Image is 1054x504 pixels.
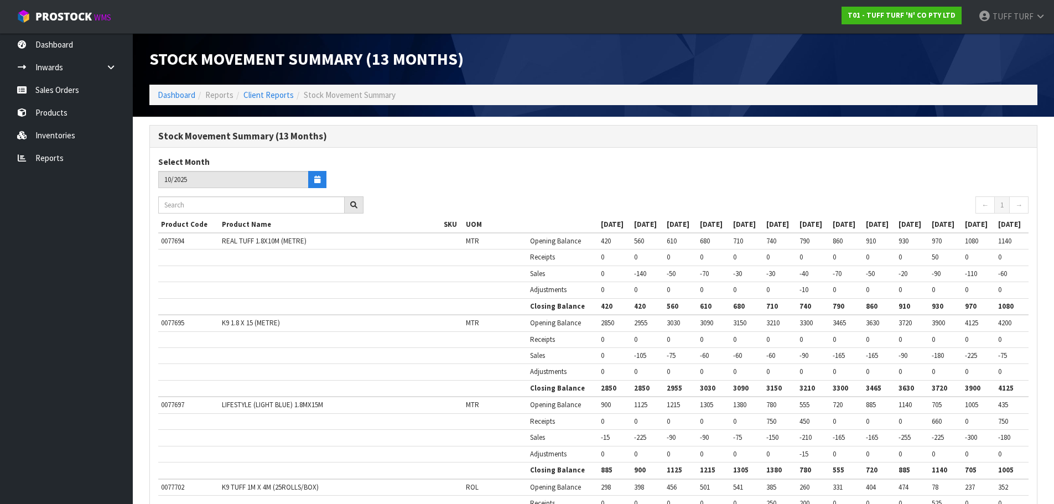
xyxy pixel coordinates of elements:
[441,217,463,233] th: SKU
[634,367,637,376] span: 0
[766,449,770,459] span: 0
[833,383,848,393] span: 3300
[700,383,715,393] span: 3030
[733,269,742,278] span: -30
[799,236,809,246] span: 790
[899,318,912,328] span: 3720
[866,335,869,344] span: 0
[634,335,637,344] span: 0
[158,217,219,233] th: Product Code
[664,217,697,233] th: [DATE]
[598,217,631,233] th: [DATE]
[965,252,968,262] span: 0
[733,465,749,475] span: 1305
[733,252,736,262] span: 0
[634,269,646,278] span: -140
[766,269,775,278] span: -30
[733,417,736,426] span: 0
[764,217,797,233] th: [DATE]
[998,302,1014,311] span: 1080
[866,302,878,311] span: 860
[667,417,670,426] span: 0
[601,449,604,459] span: 0
[833,449,836,459] span: 0
[601,318,614,328] span: 2850
[733,449,736,459] span: 0
[965,367,968,376] span: 0
[866,269,875,278] span: -50
[602,196,1029,217] nav: Page navigation
[866,367,869,376] span: 0
[634,400,647,409] span: 1125
[965,285,968,294] span: 0
[833,482,843,492] span: 331
[700,367,703,376] span: 0
[899,433,911,442] span: -255
[730,217,764,233] th: [DATE]
[634,252,637,262] span: 0
[998,449,1001,459] span: 0
[634,302,646,311] span: 420
[866,433,878,442] span: -165
[833,302,844,311] span: 790
[733,433,742,442] span: -75
[965,269,977,278] span: -110
[965,335,968,344] span: 0
[833,318,846,328] span: 3465
[866,318,879,328] span: 3630
[932,400,942,409] span: 705
[527,266,598,282] td: Sales
[35,9,92,24] span: ProStock
[797,217,830,233] th: [DATE]
[866,285,869,294] span: 0
[998,236,1011,246] span: 1140
[733,318,746,328] span: 3150
[899,367,902,376] span: 0
[601,417,604,426] span: 0
[899,417,902,426] span: 0
[601,236,611,246] span: 420
[799,400,809,409] span: 555
[527,463,598,479] th: Closing Balance
[830,217,863,233] th: [DATE]
[667,335,670,344] span: 0
[799,383,815,393] span: 3210
[932,449,935,459] span: 0
[998,465,1014,475] span: 1005
[932,383,947,393] span: 3720
[932,482,938,492] span: 78
[631,217,664,233] th: [DATE]
[965,465,977,475] span: 705
[899,400,912,409] span: 1140
[634,482,644,492] span: 398
[993,11,1034,22] span: TUFF TURF
[962,217,995,233] th: [DATE]
[158,233,219,250] td: 0077694
[601,335,604,344] span: 0
[833,367,836,376] span: 0
[463,233,527,250] td: MTR
[733,335,736,344] span: 0
[527,397,598,413] td: Opening Balance
[634,318,647,328] span: 2955
[527,348,598,364] td: Sales
[700,351,709,360] span: -60
[766,383,782,393] span: 3150
[667,482,677,492] span: 456
[527,430,598,446] td: Sales
[527,250,598,266] td: Receipts
[158,479,219,496] td: 0077702
[998,318,1011,328] span: 4200
[766,400,776,409] span: 780
[799,417,809,426] span: 450
[998,433,1010,442] span: -180
[601,482,611,492] span: 298
[975,196,995,214] a: ←
[932,236,942,246] span: 970
[932,367,935,376] span: 0
[799,465,811,475] span: 780
[766,482,776,492] span: 385
[697,217,730,233] th: [DATE]
[833,433,845,442] span: -165
[700,285,703,294] span: 0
